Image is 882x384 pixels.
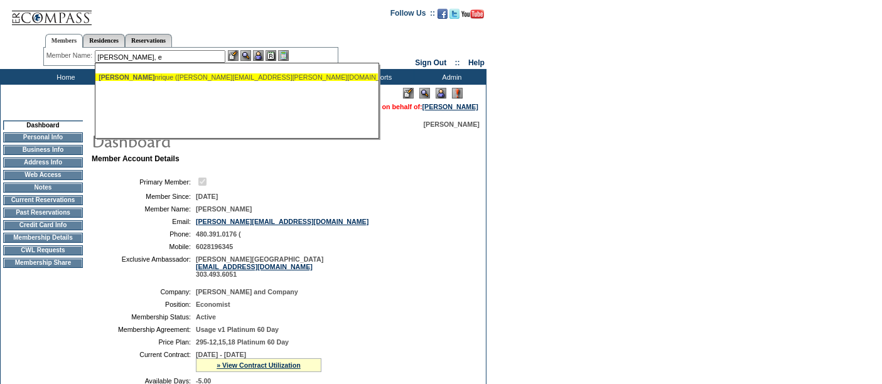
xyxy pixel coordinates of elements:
[196,288,298,296] span: [PERSON_NAME] and Company
[196,338,289,346] span: 295-12,15,18 Platinum 60 Day
[3,220,83,230] td: Credit Card Info
[266,50,276,61] img: Reservations
[196,326,279,333] span: Usage v1 Platinum 60 Day
[97,338,191,346] td: Price Plan:
[196,205,252,213] span: [PERSON_NAME]
[419,88,430,99] img: View Mode
[46,50,95,61] div: Member Name:
[3,157,83,168] td: Address Info
[422,103,478,110] a: [PERSON_NAME]
[196,263,313,270] a: [EMAIL_ADDRESS][DOMAIN_NAME]
[97,313,191,321] td: Membership Status:
[97,205,191,213] td: Member Name:
[3,183,83,193] td: Notes
[196,313,216,321] span: Active
[97,243,191,250] td: Mobile:
[196,230,241,238] span: 480.391.0176 (
[97,176,191,188] td: Primary Member:
[3,233,83,243] td: Membership Details
[228,50,239,61] img: b_edit.gif
[414,69,487,85] td: Admin
[45,34,83,48] a: Members
[3,120,83,130] td: Dashboard
[28,69,100,85] td: Home
[97,288,191,296] td: Company:
[3,132,83,142] td: Personal Info
[278,50,289,61] img: b_calculator.gif
[403,88,414,99] img: Edit Mode
[3,170,83,180] td: Web Access
[468,58,485,67] a: Help
[424,120,480,128] span: [PERSON_NAME]
[240,50,251,61] img: View
[92,154,180,163] b: Member Account Details
[97,351,191,372] td: Current Contract:
[3,195,83,205] td: Current Reservations
[3,258,83,268] td: Membership Share
[461,13,484,20] a: Subscribe to our YouTube Channel
[196,218,368,225] a: [PERSON_NAME][EMAIL_ADDRESS][DOMAIN_NAME]
[97,301,191,308] td: Position:
[97,326,191,333] td: Membership Agreement:
[3,208,83,218] td: Past Reservations
[335,103,478,110] span: You are acting on behalf of:
[217,361,301,369] a: » View Contract Utilization
[83,34,125,47] a: Residences
[449,9,460,19] img: Follow us on Twitter
[3,145,83,155] td: Business Info
[196,351,246,358] span: [DATE] - [DATE]
[97,193,191,200] td: Member Since:
[436,88,446,99] img: Impersonate
[438,9,448,19] img: Become our fan on Facebook
[97,230,191,238] td: Phone:
[452,88,463,99] img: Log Concern/Member Elevation
[438,13,448,20] a: Become our fan on Facebook
[99,73,154,81] span: [PERSON_NAME]
[415,58,446,67] a: Sign Out
[196,193,218,200] span: [DATE]
[3,245,83,255] td: CWL Requests
[125,34,172,47] a: Reservations
[91,128,342,153] img: pgTtlDashboard.gif
[97,255,191,278] td: Exclusive Ambassador:
[97,218,191,225] td: Email:
[196,301,230,308] span: Economist
[99,73,375,81] div: nrique ([PERSON_NAME][EMAIL_ADDRESS][PERSON_NAME][DOMAIN_NAME])
[196,243,233,250] span: 6028196345
[449,13,460,20] a: Follow us on Twitter
[253,50,264,61] img: Impersonate
[455,58,460,67] span: ::
[390,8,435,23] td: Follow Us ::
[461,9,484,19] img: Subscribe to our YouTube Channel
[196,255,323,278] span: [PERSON_NAME][GEOGRAPHIC_DATA] 303.493.6051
